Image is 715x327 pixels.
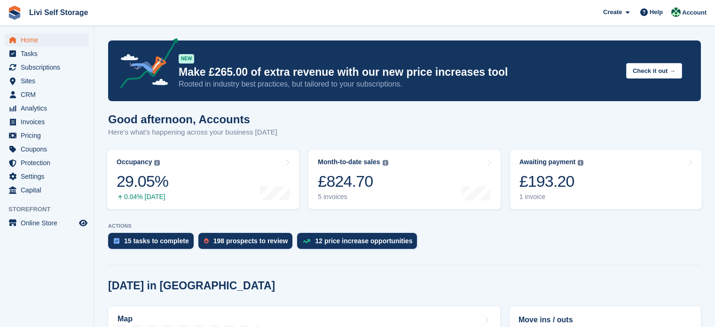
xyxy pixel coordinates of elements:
[107,150,299,209] a: Occupancy 29.05% 0.04% [DATE]
[5,115,89,128] a: menu
[318,193,388,201] div: 5 invoices
[108,113,277,126] h1: Good afternoon, Accounts
[5,47,89,60] a: menu
[519,172,584,191] div: £193.20
[179,65,619,79] p: Make £265.00 of extra revenue with our new price increases tool
[21,156,77,169] span: Protection
[179,54,194,64] div: NEW
[5,88,89,101] a: menu
[297,233,422,254] a: 12 price increase opportunities
[383,160,388,166] img: icon-info-grey-7440780725fd019a000dd9b08b2336e03edf1995a4989e88bcd33f0948082b44.svg
[5,61,89,74] a: menu
[21,74,77,88] span: Sites
[78,217,89,229] a: Preview store
[204,238,209,244] img: prospect-51fa495bee0391a8d652442698ab0144808aea92771e9ea1ae160a38d050c398.svg
[5,74,89,88] a: menu
[112,38,178,92] img: price-adjustments-announcement-icon-8257ccfd72463d97f412b2fc003d46551f7dbcb40ab6d574587a9cd5c0d94...
[21,143,77,156] span: Coupons
[5,156,89,169] a: menu
[21,61,77,74] span: Subscriptions
[578,160,583,166] img: icon-info-grey-7440780725fd019a000dd9b08b2336e03edf1995a4989e88bcd33f0948082b44.svg
[118,315,133,323] h2: Map
[108,127,277,138] p: Here's what's happening across your business [DATE]
[519,193,584,201] div: 1 invoice
[21,183,77,197] span: Capital
[318,158,380,166] div: Month-to-date sales
[318,172,388,191] div: £824.70
[5,102,89,115] a: menu
[21,33,77,47] span: Home
[626,63,682,79] button: Check it out →
[303,239,310,243] img: price_increase_opportunities-93ffe204e8149a01c8c9dc8f82e8f89637d9d84a8eef4429ea346261dce0b2c0.svg
[117,172,168,191] div: 29.05%
[315,237,412,245] div: 12 price increase opportunities
[117,158,152,166] div: Occupancy
[154,160,160,166] img: icon-info-grey-7440780725fd019a000dd9b08b2336e03edf1995a4989e88bcd33f0948082b44.svg
[25,5,92,20] a: Livi Self Storage
[108,233,198,254] a: 15 tasks to complete
[519,158,576,166] div: Awaiting payment
[682,8,707,17] span: Account
[8,205,94,214] span: Storefront
[21,88,77,101] span: CRM
[108,223,701,229] p: ACTIONS
[21,102,77,115] span: Analytics
[114,238,119,244] img: task-75834270c22a3079a89374b754ae025e5fb1db73e45f91037f5363f120a921f8.svg
[21,115,77,128] span: Invoices
[21,216,77,230] span: Online Store
[8,6,22,20] img: stora-icon-8386f47178a22dfd0bd8f6a31ec36ba5ce8667c1dd55bd0f319d3a0aa187defe.svg
[108,279,275,292] h2: [DATE] in [GEOGRAPHIC_DATA]
[21,129,77,142] span: Pricing
[5,183,89,197] a: menu
[117,193,168,201] div: 0.04% [DATE]
[124,237,189,245] div: 15 tasks to complete
[5,143,89,156] a: menu
[21,170,77,183] span: Settings
[308,150,500,209] a: Month-to-date sales £824.70 5 invoices
[5,170,89,183] a: menu
[671,8,681,17] img: Accounts
[5,129,89,142] a: menu
[179,79,619,89] p: Rooted in industry best practices, but tailored to your subscriptions.
[519,314,692,326] h2: Move ins / outs
[650,8,663,17] span: Help
[603,8,622,17] span: Create
[510,150,702,209] a: Awaiting payment £193.20 1 invoice
[5,33,89,47] a: menu
[213,237,288,245] div: 198 prospects to review
[198,233,298,254] a: 198 prospects to review
[21,47,77,60] span: Tasks
[5,216,89,230] a: menu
